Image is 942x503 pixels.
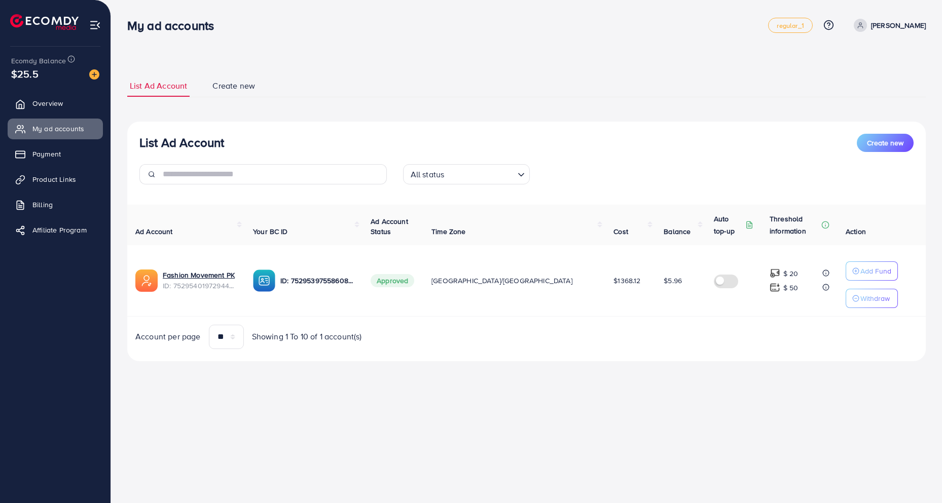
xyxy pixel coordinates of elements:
[280,275,354,287] p: ID: 7529539755860836369
[871,19,926,31] p: [PERSON_NAME]
[32,200,53,210] span: Billing
[846,289,898,308] button: Withdraw
[212,80,255,92] span: Create new
[163,270,237,280] a: Fashion Movement PK
[857,134,914,152] button: Create new
[371,274,414,287] span: Approved
[8,119,103,139] a: My ad accounts
[127,18,222,33] h3: My ad accounts
[768,18,812,33] a: regular_1
[777,22,804,29] span: regular_1
[783,282,799,294] p: $ 50
[32,149,61,159] span: Payment
[770,282,780,293] img: top-up amount
[135,226,173,237] span: Ad Account
[11,56,66,66] span: Ecomdy Balance
[409,167,447,182] span: All status
[664,276,682,286] span: $5.96
[163,281,237,291] span: ID: 7529540197294407681
[10,14,79,30] img: logo
[403,164,530,184] div: Search for option
[714,213,743,237] p: Auto top-up
[846,261,898,281] button: Add Fund
[130,80,187,92] span: List Ad Account
[613,226,628,237] span: Cost
[860,265,891,277] p: Add Fund
[89,19,101,31] img: menu
[32,174,76,184] span: Product Links
[135,331,201,342] span: Account per page
[770,268,780,279] img: top-up amount
[770,213,819,237] p: Threshold information
[899,457,934,495] iframe: Chat
[8,93,103,113] a: Overview
[139,135,224,150] h3: List Ad Account
[89,69,99,80] img: image
[32,225,87,235] span: Affiliate Program
[253,226,288,237] span: Your BC ID
[867,138,903,148] span: Create new
[431,226,465,237] span: Time Zone
[8,195,103,215] a: Billing
[253,269,275,292] img: ic-ba-acc.ded83a64.svg
[846,226,866,237] span: Action
[163,270,237,291] div: <span class='underline'>Fashion Movement PK</span></br>7529540197294407681
[783,267,799,280] p: $ 20
[11,66,39,81] span: $25.5
[860,292,890,304] p: Withdraw
[8,144,103,164] a: Payment
[371,216,408,237] span: Ad Account Status
[431,276,572,286] span: [GEOGRAPHIC_DATA]/[GEOGRAPHIC_DATA]
[613,276,640,286] span: $1368.12
[8,169,103,189] a: Product Links
[32,98,63,108] span: Overview
[252,331,362,342] span: Showing 1 To 10 of 1 account(s)
[32,124,84,134] span: My ad accounts
[850,19,926,32] a: [PERSON_NAME]
[8,220,103,240] a: Affiliate Program
[664,226,691,237] span: Balance
[135,269,158,292] img: ic-ads-acc.e4c84228.svg
[447,165,513,182] input: Search for option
